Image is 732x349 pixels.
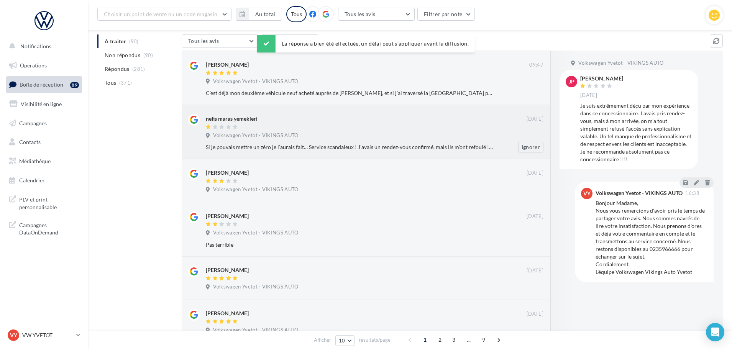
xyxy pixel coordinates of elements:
[21,101,62,107] span: Visibilité en ligne
[206,241,494,249] div: Pas terrible
[19,139,41,145] span: Contacts
[206,310,249,317] div: [PERSON_NAME]
[527,213,543,220] span: [DATE]
[5,191,84,214] a: PLV et print personnalisable
[213,132,298,139] span: Volkswagen Yvetot - VIKINGS AUTO
[213,327,298,334] span: Volkswagen Yvetot - VIKINGS AUTO
[206,212,249,220] div: [PERSON_NAME]
[5,115,84,131] a: Campagnes
[10,331,17,339] span: VY
[5,38,80,54] button: Notifications
[119,80,132,86] span: (371)
[20,43,51,49] span: Notifications
[5,76,84,93] a: Boîte de réception89
[105,65,130,73] span: Répondus
[19,177,45,184] span: Calendrier
[527,116,543,123] span: [DATE]
[19,194,79,211] span: PLV et print personnalisable
[5,96,84,112] a: Visibilité en ligne
[419,334,431,346] span: 1
[20,62,47,69] span: Opérations
[213,78,298,85] span: Volkswagen Yvetot - VIKINGS AUTO
[5,217,84,239] a: Campagnes DataOnDemand
[359,336,391,344] span: résultats/page
[5,172,84,188] a: Calendrier
[257,35,475,52] div: La réponse a bien été effectuée, un délai peut s’appliquer avant la diffusion.
[206,266,249,274] div: [PERSON_NAME]
[338,8,415,21] button: Tous les avis
[583,190,591,197] span: VY
[569,78,574,85] span: Jp
[206,143,494,151] div: Si je pouvais mettre un zéro je l’aurais fait… Service scandaleux ! J'avais un rendez-vous confir...
[132,66,145,72] span: (281)
[249,8,282,21] button: Au total
[97,8,231,21] button: Choisir un point de vente ou un code magasin
[70,82,79,88] div: 89
[339,338,345,344] span: 10
[19,220,79,236] span: Campagnes DataOnDemand
[5,57,84,74] a: Opérations
[213,229,298,236] span: Volkswagen Yvetot - VIKINGS AUTO
[529,62,543,69] span: 09:47
[20,81,63,88] span: Boîte de réception
[580,76,623,81] div: [PERSON_NAME]
[143,52,153,58] span: (90)
[286,6,307,22] div: Tous
[188,38,219,44] span: Tous les avis
[314,336,331,344] span: Afficher
[434,334,446,346] span: 2
[236,8,282,21] button: Au total
[213,283,298,290] span: Volkswagen Yvetot - VIKINGS AUTO
[19,158,51,164] span: Médiathèque
[105,51,140,59] span: Non répondus
[206,89,494,97] div: C’est déjà mon deuxième véhicule neuf acheté auprès de [PERSON_NAME], et si j’ai traversé la [GEO...
[596,199,707,276] div: Bonjour Madame, Nous vous remercions d'avoir pris le temps de partager votre avis. Nous sommes na...
[527,267,543,274] span: [DATE]
[213,186,298,193] span: Volkswagen Yvetot - VIKINGS AUTO
[6,328,82,342] a: VY VW YVETOT
[5,153,84,169] a: Médiathèque
[706,323,724,341] div: Open Intercom Messenger
[5,134,84,150] a: Contacts
[206,169,249,177] div: [PERSON_NAME]
[345,11,376,17] span: Tous les avis
[182,34,258,48] button: Tous les avis
[206,115,258,123] div: nefis maras yemekleri
[580,102,692,163] div: Je suis extrêmement déçu par mon expérience dans ce concessionnaire. J'avais pris rendez-vous, ma...
[685,191,699,196] span: 16:38
[417,8,475,21] button: Filtrer par note
[448,334,460,346] span: 3
[596,190,683,196] div: Volkswagen Yvetot - VIKINGS AUTO
[335,335,355,346] button: 10
[518,142,543,152] button: Ignorer
[580,92,597,99] span: [DATE]
[527,311,543,318] span: [DATE]
[22,331,73,339] p: VW YVETOT
[206,61,249,69] div: [PERSON_NAME]
[527,170,543,177] span: [DATE]
[463,334,475,346] span: ...
[478,334,490,346] span: 9
[105,79,116,87] span: Tous
[19,120,47,126] span: Campagnes
[578,60,663,67] span: Volkswagen Yvetot - VIKINGS AUTO
[104,11,217,17] span: Choisir un point de vente ou un code magasin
